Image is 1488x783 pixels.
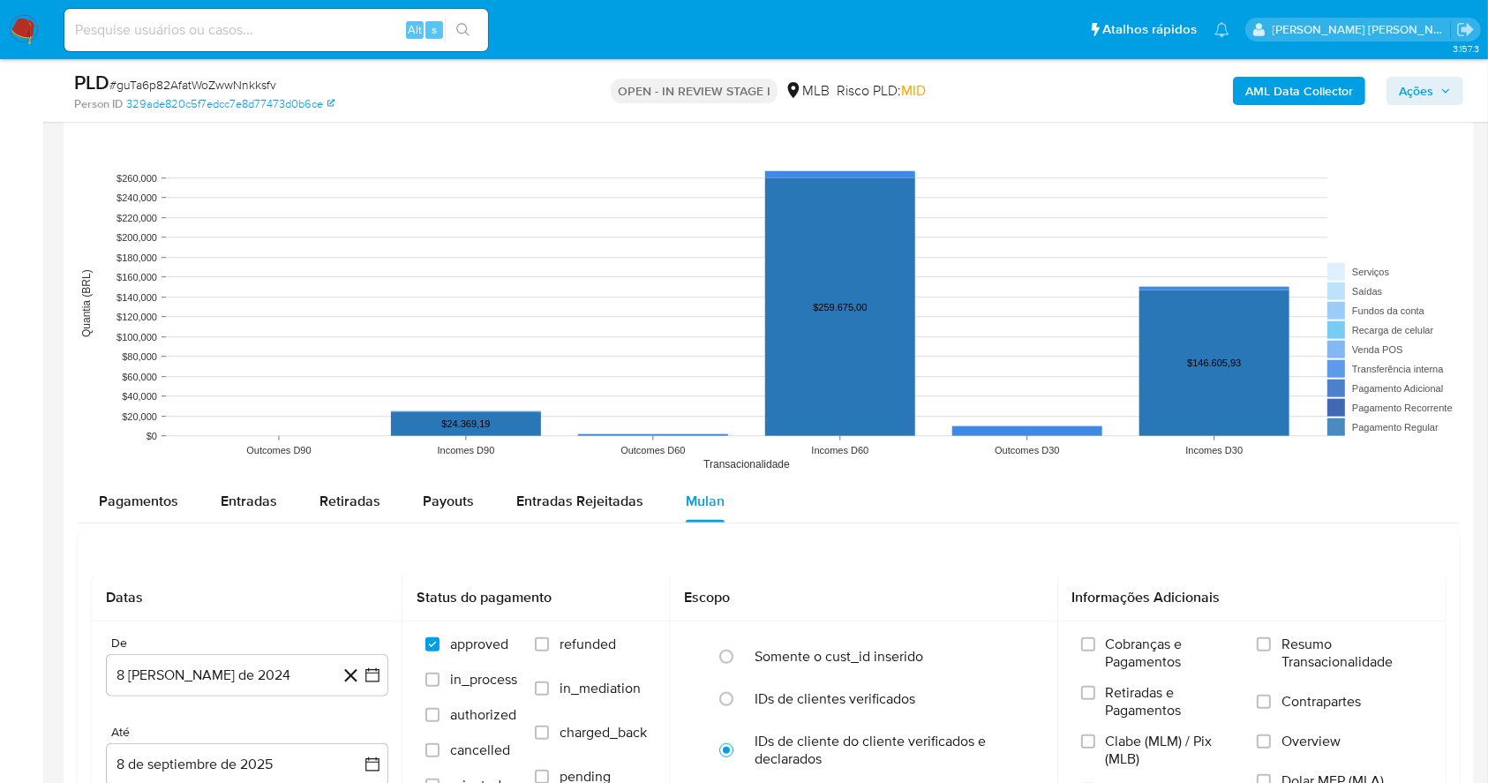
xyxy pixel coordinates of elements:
[1387,77,1463,105] button: Ações
[1245,77,1353,105] b: AML Data Collector
[785,81,830,101] div: MLB
[1273,21,1451,38] p: carla.siqueira@mercadolivre.com
[109,76,276,94] span: # guTa6p82AfatWoZwwNnkksfv
[432,21,437,38] span: s
[1233,77,1365,105] button: AML Data Collector
[1399,77,1433,105] span: Ações
[408,21,422,38] span: Alt
[1102,20,1197,39] span: Atalhos rápidos
[901,80,926,101] span: MID
[445,18,481,42] button: search-icon
[1214,22,1229,37] a: Notificações
[64,19,488,41] input: Pesquise usuários ou casos...
[837,81,926,101] span: Risco PLD:
[74,96,123,112] b: Person ID
[74,68,109,96] b: PLD
[1456,20,1475,39] a: Sair
[126,96,334,112] a: 329ade820c5f7edcc7e8d77473d0b6ce
[1453,41,1479,56] span: 3.157.3
[611,79,778,103] p: OPEN - IN REVIEW STAGE I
